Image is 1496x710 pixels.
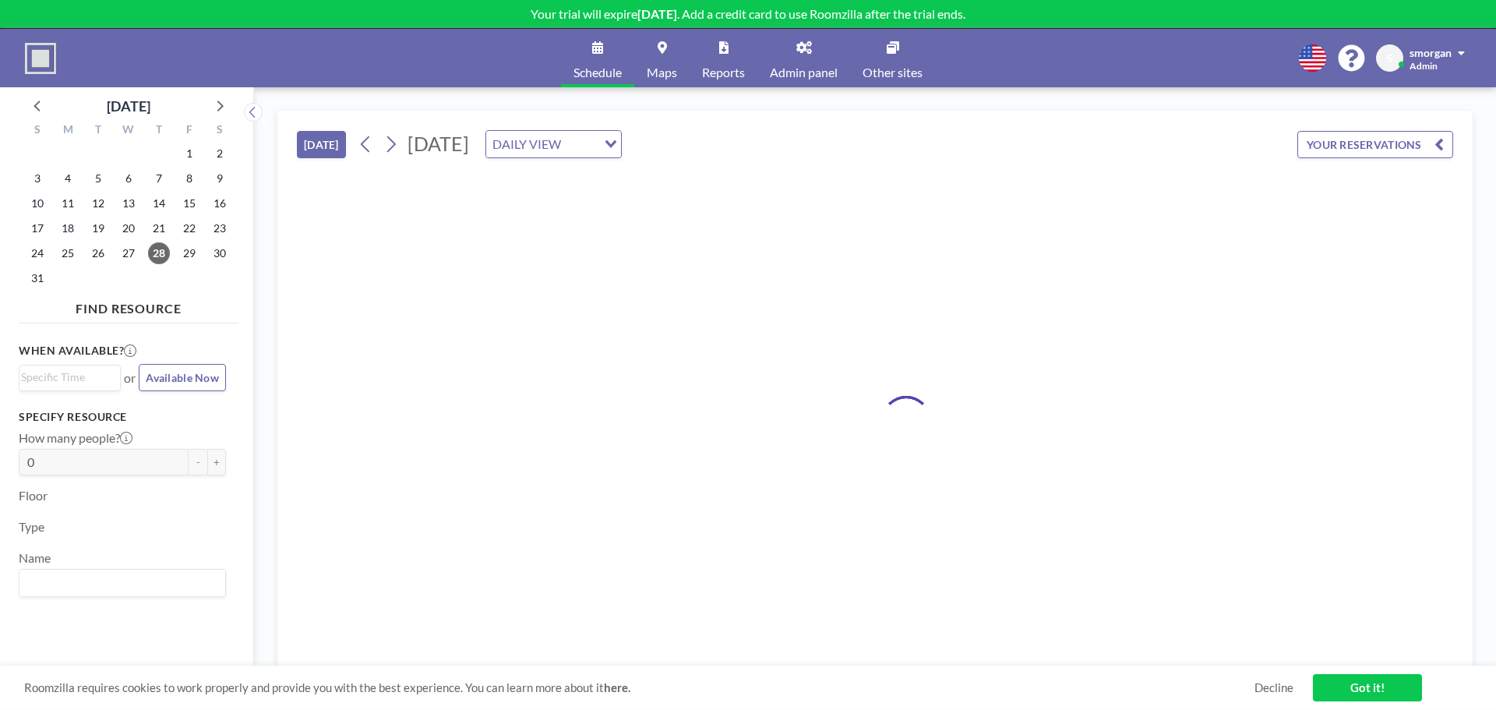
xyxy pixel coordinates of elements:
a: Reports [690,29,757,87]
span: Schedule [573,66,622,79]
span: Sunday, August 24, 2025 [26,242,48,264]
span: Reports [702,66,745,79]
span: Saturday, August 23, 2025 [209,217,231,239]
a: Got it! [1313,674,1422,701]
a: Other sites [850,29,935,87]
span: Saturday, August 16, 2025 [209,193,231,214]
span: Wednesday, August 20, 2025 [118,217,139,239]
div: S [23,121,53,141]
a: Decline [1254,680,1293,695]
div: [DATE] [107,95,150,117]
a: Maps [634,29,690,87]
span: Thursday, August 28, 2025 [148,242,170,264]
span: Saturday, August 9, 2025 [209,168,231,189]
span: Friday, August 1, 2025 [178,143,200,164]
div: T [83,121,114,141]
span: Thursday, August 7, 2025 [148,168,170,189]
input: Search for option [566,134,595,154]
span: Admin panel [770,66,838,79]
button: [DATE] [297,131,346,158]
span: Wednesday, August 13, 2025 [118,193,139,214]
span: DAILY VIEW [489,134,564,154]
div: Search for option [19,366,120,389]
a: here. [604,680,630,694]
label: Floor [19,488,48,503]
span: Wednesday, August 27, 2025 [118,242,139,264]
span: or [124,370,136,386]
span: Admin [1410,60,1438,72]
span: Tuesday, August 12, 2025 [87,193,109,214]
button: - [189,449,207,475]
a: Schedule [561,29,634,87]
span: Tuesday, August 19, 2025 [87,217,109,239]
div: W [114,121,144,141]
span: Sunday, August 3, 2025 [26,168,48,189]
span: Wednesday, August 6, 2025 [118,168,139,189]
img: organization-logo [25,43,56,74]
span: Friday, August 8, 2025 [178,168,200,189]
button: Available Now [139,364,226,391]
span: Monday, August 18, 2025 [57,217,79,239]
span: S [1387,51,1393,65]
h3: Specify resource [19,410,226,424]
span: Friday, August 15, 2025 [178,193,200,214]
input: Search for option [21,369,111,386]
div: F [174,121,204,141]
span: Sunday, August 17, 2025 [26,217,48,239]
span: Thursday, August 14, 2025 [148,193,170,214]
span: Maps [647,66,677,79]
span: Monday, August 4, 2025 [57,168,79,189]
span: Other sites [863,66,923,79]
button: YOUR RESERVATIONS [1297,131,1453,158]
span: Tuesday, August 5, 2025 [87,168,109,189]
span: Sunday, August 31, 2025 [26,267,48,289]
span: Monday, August 11, 2025 [57,193,79,214]
span: Sunday, August 10, 2025 [26,193,48,214]
span: Friday, August 22, 2025 [178,217,200,239]
label: Type [19,519,44,535]
span: Thursday, August 21, 2025 [148,217,170,239]
div: M [53,121,83,141]
h4: FIND RESOURCE [19,295,238,316]
span: Tuesday, August 26, 2025 [87,242,109,264]
div: S [204,121,235,141]
span: Saturday, August 30, 2025 [209,242,231,264]
div: Search for option [486,131,621,157]
input: Search for option [21,573,217,593]
span: Friday, August 29, 2025 [178,242,200,264]
button: + [207,449,226,475]
label: Name [19,550,51,566]
div: T [143,121,174,141]
span: [DATE] [408,132,469,155]
a: Admin panel [757,29,850,87]
span: smorgan [1410,46,1452,59]
label: How many people? [19,430,132,446]
div: Search for option [19,570,225,596]
span: Saturday, August 2, 2025 [209,143,231,164]
b: [DATE] [637,6,677,21]
span: Available Now [146,371,219,384]
span: Monday, August 25, 2025 [57,242,79,264]
span: Roomzilla requires cookies to work properly and provide you with the best experience. You can lea... [24,680,1254,695]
